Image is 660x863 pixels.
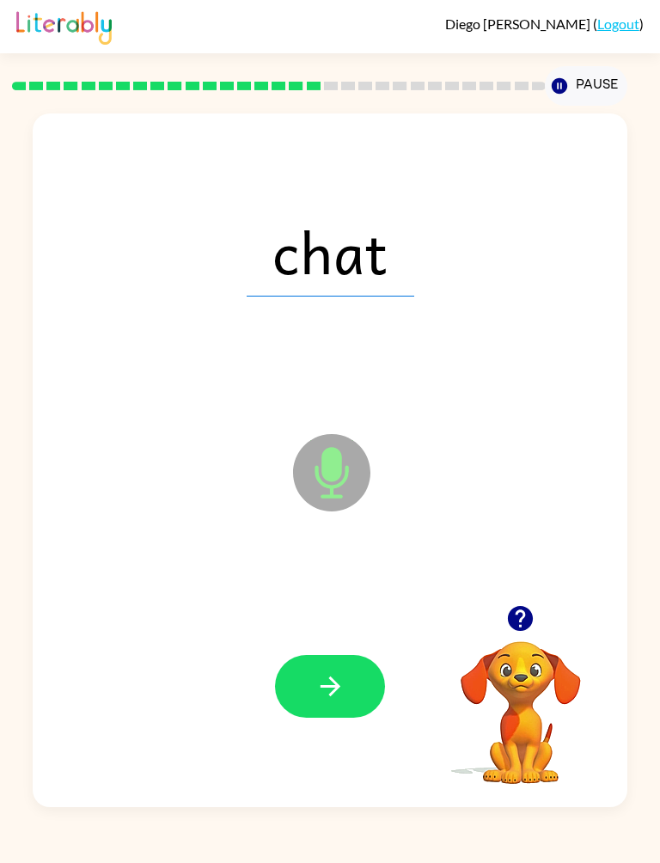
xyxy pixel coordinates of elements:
[597,15,639,32] a: Logout
[445,15,644,32] div: ( )
[445,15,593,32] span: Diego [PERSON_NAME]
[16,7,112,45] img: Literably
[247,207,414,297] span: chat
[545,66,626,106] button: Pause
[435,615,607,786] video: Your browser must support playing .mp4 files to use Literably. Please try using another browser.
